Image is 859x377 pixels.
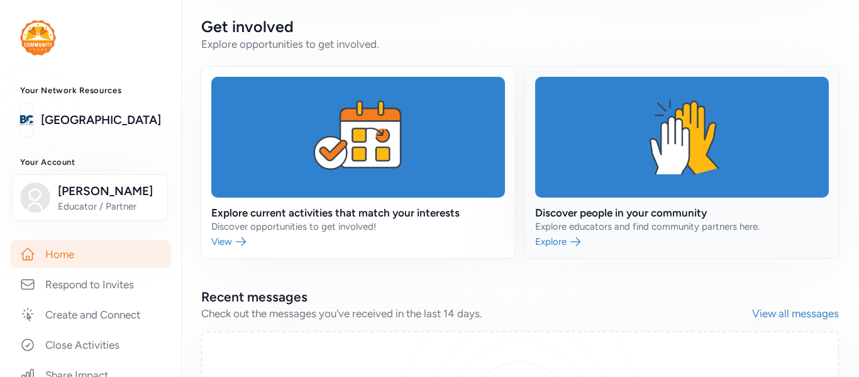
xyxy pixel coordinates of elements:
[201,37,839,52] div: Explore opportunities to get involved.
[201,288,752,306] h2: Recent messages
[58,183,160,200] span: [PERSON_NAME]
[10,271,171,298] a: Respond to Invites
[10,331,171,359] a: Close Activities
[752,306,839,321] a: View all messages
[201,306,752,321] div: Check out the messages you've received in the last 14 days.
[20,106,33,134] img: logo
[20,20,56,55] img: logo
[10,240,171,268] a: Home
[10,301,171,329] a: Create and Connect
[12,174,168,221] button: [PERSON_NAME]Educator / Partner
[201,16,839,37] h2: Get involved
[41,111,161,129] a: [GEOGRAPHIC_DATA]
[20,157,161,167] h3: Your Account
[20,86,161,96] h3: Your Network Resources
[58,200,160,213] span: Educator / Partner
